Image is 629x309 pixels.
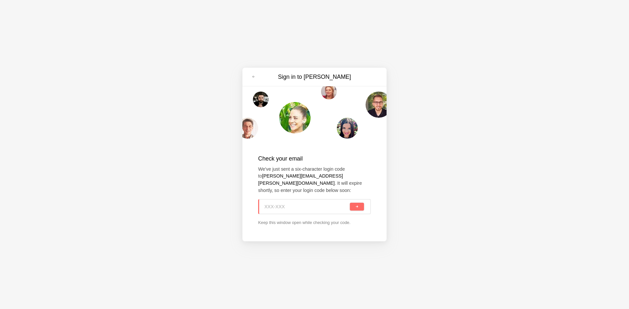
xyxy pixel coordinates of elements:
[264,199,349,214] input: XXX-XXX
[259,73,370,81] h3: Sign in to [PERSON_NAME]
[258,166,371,194] p: We've just sent a six-character login code to . It will expire shortly, so enter your login code ...
[258,173,343,186] strong: [PERSON_NAME][EMAIL_ADDRESS][PERSON_NAME][DOMAIN_NAME]
[258,219,371,226] p: Keep this window open while checking your code.
[258,154,371,163] h2: Check your email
